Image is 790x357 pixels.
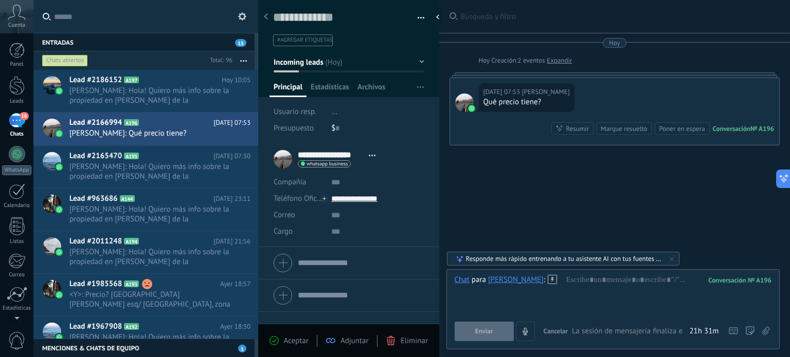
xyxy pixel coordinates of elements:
div: Total: 96 [206,55,232,66]
div: Poner en espera [659,124,705,134]
span: Adjuntar [340,336,369,346]
div: Listas [2,238,32,245]
span: Enviar [475,328,493,335]
img: waba.svg [56,206,63,213]
span: A194 [124,238,139,245]
span: Cancelar [544,327,568,335]
div: Responde más rápido entrenando a tu asistente AI con tus fuentes de datos [466,254,662,263]
div: Compañía [274,174,324,191]
div: Qué precio tiene? [483,97,570,107]
div: Estadísticas [2,305,32,312]
span: Lead #2011248 [69,236,122,247]
div: Chats abiertos [42,54,88,67]
span: Gianmarco Felippo [455,93,474,112]
span: [DATE] 07:53 [213,118,250,128]
span: Lead #2186152 [69,75,122,85]
span: A144 [120,195,135,202]
a: Lead #1985568 A193 Ayer 18:57 <Y>: Precio? [GEOGRAPHIC_DATA][PERSON_NAME] esq/ [GEOGRAPHIC_DATA],... [33,274,258,316]
span: ... [331,107,337,117]
img: waba.svg [56,87,63,95]
div: Gianmarco Felippo [488,275,544,284]
span: [PERSON_NAME]: Hola! Quiero más info sobre la propiedad en [PERSON_NAME] de la [PERSON_NAME][GEOG... [69,247,231,267]
img: waba.svg [56,130,63,137]
span: Estadísticas [311,82,349,97]
div: Correo [2,272,32,278]
span: A197 [124,77,139,83]
span: Aceptar [284,336,309,346]
a: Lead #963686 A144 [DATE] 23:11 [PERSON_NAME]: Hola! Quiero más info sobre la propiedad en [PERSON... [33,189,258,231]
div: Panel [2,61,32,68]
div: Chats [2,131,32,138]
span: 1 [238,345,246,352]
span: 2 eventos [517,55,545,66]
span: A196 [124,119,139,126]
div: Marque resuelto [601,124,647,134]
span: 21h 31m [689,326,719,336]
span: Búsqueda y filtro [461,12,780,22]
a: Lead #2166994 A196 [DATE] 07:53 [PERSON_NAME]: Qué precio tiene? [33,112,258,145]
span: Lead #2166994 [69,118,122,128]
span: Correo [274,210,295,220]
span: [PERSON_NAME]: Hola! Quiero más info sobre la propiedad en [PERSON_NAME] de la [PERSON_NAME][GEOG... [69,162,231,181]
span: 16 [20,112,28,120]
div: Leads [2,98,32,105]
span: whatsapp business [307,161,348,166]
span: Lead #963686 [69,194,118,204]
span: Lead #1985568 [69,279,122,289]
span: Ayer 18:30 [220,322,250,332]
div: Calendario [2,202,32,209]
img: waba.svg [56,291,63,298]
button: Teléfono Oficina [274,191,324,207]
img: waba.svg [56,334,63,341]
div: Conversación [713,124,750,133]
span: #agregar etiquetas [277,36,332,44]
span: : [544,275,545,285]
div: Presupuesto [274,120,324,137]
span: Cuenta [8,22,25,29]
span: Hoy 10:05 [222,75,250,85]
div: Ocultar [433,9,443,25]
span: Eliminar [401,336,428,346]
span: Principal [274,82,302,97]
a: Expandir [547,55,572,66]
div: Creación: [479,55,572,66]
span: 15 [235,39,246,47]
a: Lead #2186152 A197 Hoy 10:05 [PERSON_NAME]: Hola! Quiero más info sobre la propiedad en [PERSON_N... [33,70,258,112]
div: 196 [708,276,771,285]
span: Cargo [274,228,293,235]
div: Hoy [479,55,492,66]
img: waba.svg [56,249,63,256]
span: Gianmarco Felippo [522,87,569,97]
span: Teléfono Oficina [274,194,327,203]
span: Ayer 18:57 [220,279,250,289]
span: [PERSON_NAME]: Qué precio tiene? [69,128,231,138]
span: A192 [124,323,139,330]
div: № A196 [750,124,774,133]
span: [DATE] 07:30 [213,151,250,161]
span: <Y>: Precio? [GEOGRAPHIC_DATA][PERSON_NAME] esq/ [GEOGRAPHIC_DATA], zona norte Fdo. De la [PERSON... [69,290,231,309]
img: waba.svg [468,105,475,112]
button: Correo [274,207,295,223]
button: Enviar [455,322,514,341]
div: $ [331,120,424,137]
a: Lead #2011248 A194 [DATE] 21:56 [PERSON_NAME]: Hola! Quiero más info sobre la propiedad en [PERSO... [33,231,258,273]
span: [DATE] 21:56 [213,236,250,247]
span: [PERSON_NAME]: Hola! Quiero más info sobre la propiedad en [PERSON_NAME] de la [PERSON_NAME][GEOG... [69,204,231,224]
span: [DATE] 23:11 [213,194,250,204]
span: [PERSON_NAME]: Hola! Quiero más info sobre la propiedad en [PERSON_NAME] de la [PERSON_NAME][GEOG... [69,86,231,105]
span: Archivos [357,82,385,97]
img: waba.svg [56,163,63,171]
span: Usuario resp. [274,107,316,117]
span: Lead #1967908 [69,322,122,332]
span: A195 [124,153,139,159]
span: para [472,275,486,285]
div: Menciones & Chats de equipo [33,339,255,357]
span: [PERSON_NAME]: Hola! Quiero más info sobre la propiedad en [PERSON_NAME] de la [PERSON_NAME][GEOG... [69,332,231,352]
button: Cancelar [540,322,572,341]
span: Lead #2165470 [69,151,122,161]
div: Cargo [274,223,324,240]
div: WhatsApp [2,165,31,175]
button: Más [232,51,255,70]
div: Usuario resp. [274,104,324,120]
span: Presupuesto [274,123,314,133]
